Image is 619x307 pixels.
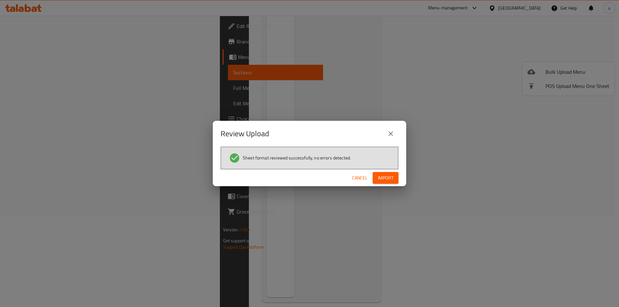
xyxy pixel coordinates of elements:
span: Sheet format reviewed successfully, no errors detected. [243,155,351,161]
button: Cancel [349,172,370,184]
span: Cancel [352,174,368,182]
button: Import [373,172,398,184]
h2: Review Upload [221,129,269,139]
button: close [383,126,398,141]
span: Import [378,174,393,182]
